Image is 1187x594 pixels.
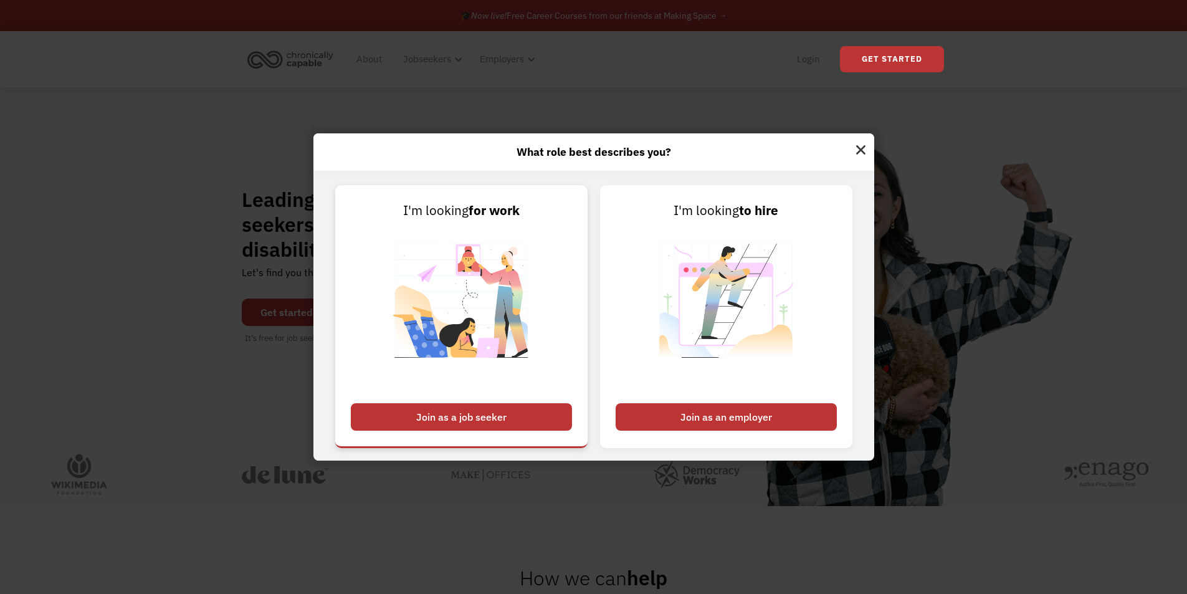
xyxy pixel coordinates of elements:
[349,39,389,79] a: About
[480,52,524,67] div: Employers
[472,39,539,79] div: Employers
[384,221,539,397] img: Chronically Capable Personalized Job Matching
[244,46,343,73] a: home
[789,39,827,79] a: Login
[469,202,520,219] strong: for work
[335,185,588,448] a: I'm lookingfor workJoin as a job seeker
[351,403,572,431] div: Join as a job seeker
[244,46,337,73] img: Chronically Capable logo
[600,185,852,448] a: I'm lookingto hireJoin as an employer
[403,52,451,67] div: Jobseekers
[616,201,837,221] div: I'm looking
[517,145,671,159] strong: What role best describes you?
[396,39,466,79] div: Jobseekers
[616,403,837,431] div: Join as an employer
[739,202,778,219] strong: to hire
[351,201,572,221] div: I'm looking
[840,46,944,72] a: Get Started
